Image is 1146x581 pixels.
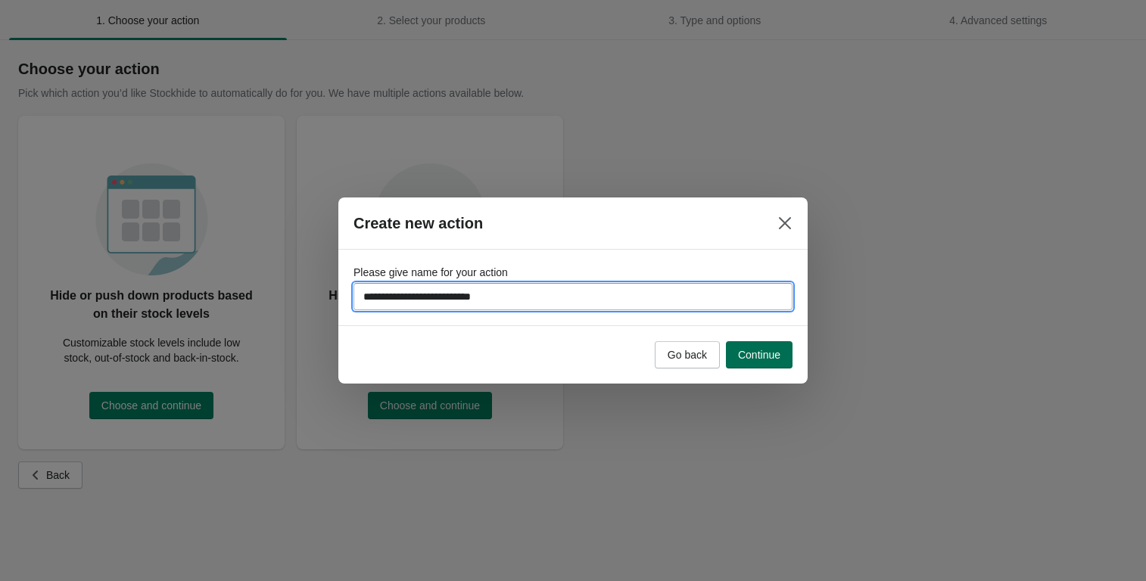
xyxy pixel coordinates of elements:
h2: Create new action [353,214,483,232]
button: Continue [726,341,793,368]
span: Please give name for your action [353,266,508,278]
span: Continue [738,349,780,361]
button: Close [771,210,799,237]
button: Go back [655,341,720,368]
span: Go back [668,349,707,361]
